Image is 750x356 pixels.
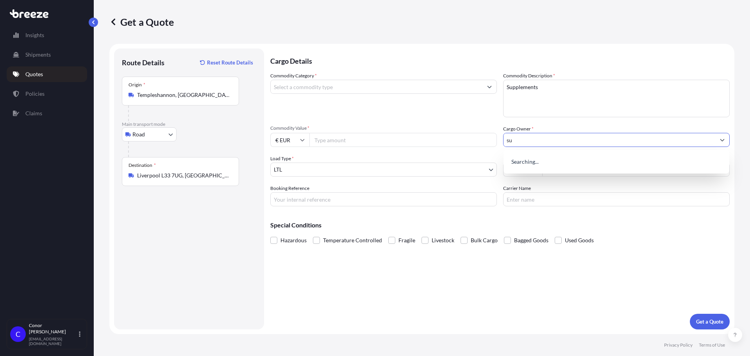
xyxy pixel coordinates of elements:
[507,153,726,170] p: Searching...
[25,90,45,98] p: Policies
[504,133,715,147] input: Full name
[129,82,145,88] div: Origin
[503,72,555,80] label: Commodity Description
[16,330,20,338] span: C
[270,222,730,228] p: Special Conditions
[503,184,531,192] label: Carrier Name
[270,192,497,206] input: Your internal reference
[25,51,51,59] p: Shipments
[207,59,253,66] p: Reset Route Details
[696,318,723,326] p: Get a Quote
[280,234,307,246] span: Hazardous
[25,70,43,78] p: Quotes
[507,153,726,170] div: Suggestions
[398,234,415,246] span: Fragile
[503,125,534,133] label: Cargo Owner
[270,48,730,72] p: Cargo Details
[132,131,145,138] span: Road
[565,234,594,246] span: Used Goods
[482,80,496,94] button: Show suggestions
[122,58,164,67] p: Route Details
[471,234,498,246] span: Bulk Cargo
[25,31,44,39] p: Insights
[309,133,497,147] input: Type amount
[29,336,77,346] p: [EMAIL_ADDRESS][DOMAIN_NAME]
[274,166,282,174] span: LTL
[432,234,454,246] span: Livestock
[25,109,42,117] p: Claims
[29,322,77,335] p: Conor [PERSON_NAME]
[323,234,382,246] span: Temperature Controlled
[122,127,177,141] button: Select transport
[137,172,229,179] input: Destination
[122,121,256,127] p: Main transport mode
[271,80,482,94] input: Select a commodity type
[503,155,730,161] span: Freight Cost
[270,125,497,131] span: Commodity Value
[664,342,693,348] p: Privacy Policy
[270,184,309,192] label: Booking Reference
[109,16,174,28] p: Get a Quote
[503,192,730,206] input: Enter name
[137,91,229,99] input: Origin
[715,133,729,147] button: Show suggestions
[270,155,294,163] span: Load Type
[699,342,725,348] p: Terms of Use
[270,72,317,80] label: Commodity Category
[514,234,548,246] span: Bagged Goods
[129,162,156,168] div: Destination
